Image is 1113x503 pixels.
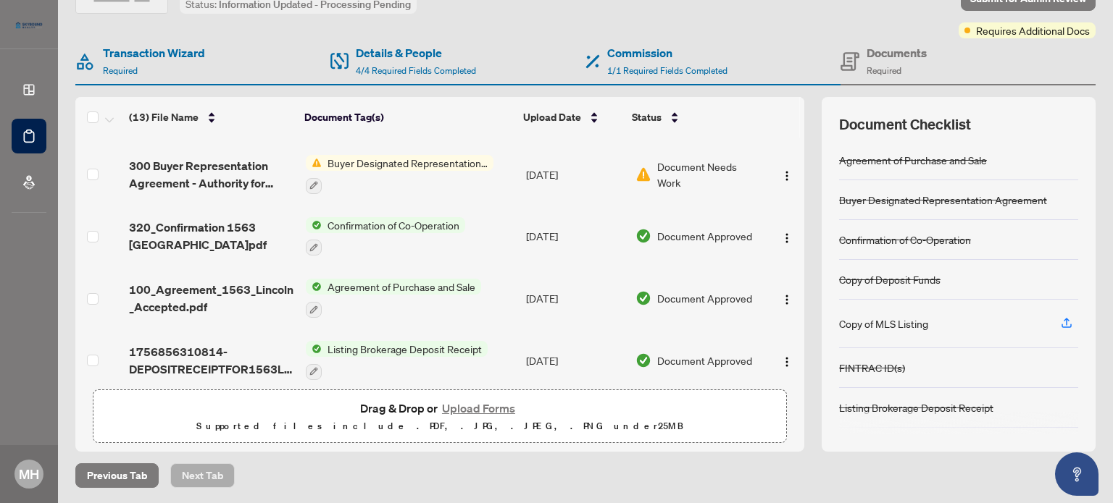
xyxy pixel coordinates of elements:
[129,281,293,316] span: 100_Agreement_1563_Lincoln_Accepted.pdf
[867,44,927,62] h4: Documents
[306,279,481,318] button: Status IconAgreement of Purchase and Sale
[523,109,581,125] span: Upload Date
[170,463,235,488] button: Next Tab
[356,44,476,62] h4: Details & People
[635,290,651,306] img: Document Status
[306,217,322,233] img: Status Icon
[19,464,39,484] span: MH
[360,399,520,418] span: Drag & Drop or
[1055,452,1099,496] button: Open asap
[657,352,752,368] span: Document Approved
[129,109,199,125] span: (13) File Name
[867,65,901,76] span: Required
[12,18,46,33] img: logo
[632,109,662,125] span: Status
[657,158,760,190] span: Document Needs Work
[657,290,752,306] span: Document Approved
[839,360,905,376] div: FINTRAC ID(s)
[306,279,322,295] img: Status Icon
[520,329,630,392] td: [DATE]
[781,232,793,244] img: Logo
[839,192,1047,208] div: Buyer Designated Representation Agreement
[438,399,520,418] button: Upload Forms
[322,155,493,171] span: Buyer Designated Representation Agreement
[356,65,476,76] span: 4/4 Required Fields Completed
[520,143,630,206] td: [DATE]
[75,463,159,488] button: Previous Tab
[123,97,299,138] th: (13) File Name
[520,206,630,268] td: [DATE]
[839,316,928,331] div: Copy of MLS Listing
[839,232,971,248] div: Confirmation of Co-Operation
[775,224,799,248] button: Logo
[517,97,625,138] th: Upload Date
[839,400,993,415] div: Listing Brokerage Deposit Receipt
[781,294,793,305] img: Logo
[520,267,630,329] td: [DATE]
[306,341,488,380] button: Status IconListing Brokerage Deposit Receipt
[657,228,752,244] span: Document Approved
[322,341,488,357] span: Listing Brokerage Deposit Receipt
[103,65,138,76] span: Required
[976,22,1090,38] span: Requires Additional Docs
[781,356,793,368] img: Logo
[607,44,728,62] h4: Commission
[607,65,728,76] span: 1/1 Required Fields Completed
[635,352,651,368] img: Document Status
[322,279,481,295] span: Agreement of Purchase and Sale
[129,157,293,192] span: 300 Buyer Representation Agreement - Authority for Purchase or Lease - A - PropTx-OREA_[DATE] 19_...
[626,97,762,138] th: Status
[129,219,293,253] span: 320_Confirmation 1563 [GEOGRAPHIC_DATA]pdf
[129,343,293,378] span: 1756856310814-DEPOSITRECEIPTFOR1563LINCOLN.PDF
[775,163,799,186] button: Logo
[306,341,322,357] img: Status Icon
[775,287,799,310] button: Logo
[839,114,971,135] span: Document Checklist
[306,155,493,194] button: Status IconBuyer Designated Representation Agreement
[635,166,651,182] img: Document Status
[839,271,941,287] div: Copy of Deposit Funds
[103,44,205,62] h4: Transaction Wizard
[102,418,778,435] p: Supported files include .PDF, .JPG, .JPEG, .PNG under 25 MB
[299,97,518,138] th: Document Tag(s)
[322,217,465,233] span: Confirmation of Co-Operation
[635,228,651,244] img: Document Status
[839,152,987,168] div: Agreement of Purchase and Sale
[775,349,799,372] button: Logo
[306,217,465,256] button: Status IconConfirmation of Co-Operation
[781,170,793,182] img: Logo
[93,390,786,444] span: Drag & Drop orUpload FormsSupported files include .PDF, .JPG, .JPEG, .PNG under25MB
[306,155,322,171] img: Status Icon
[87,464,147,487] span: Previous Tab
